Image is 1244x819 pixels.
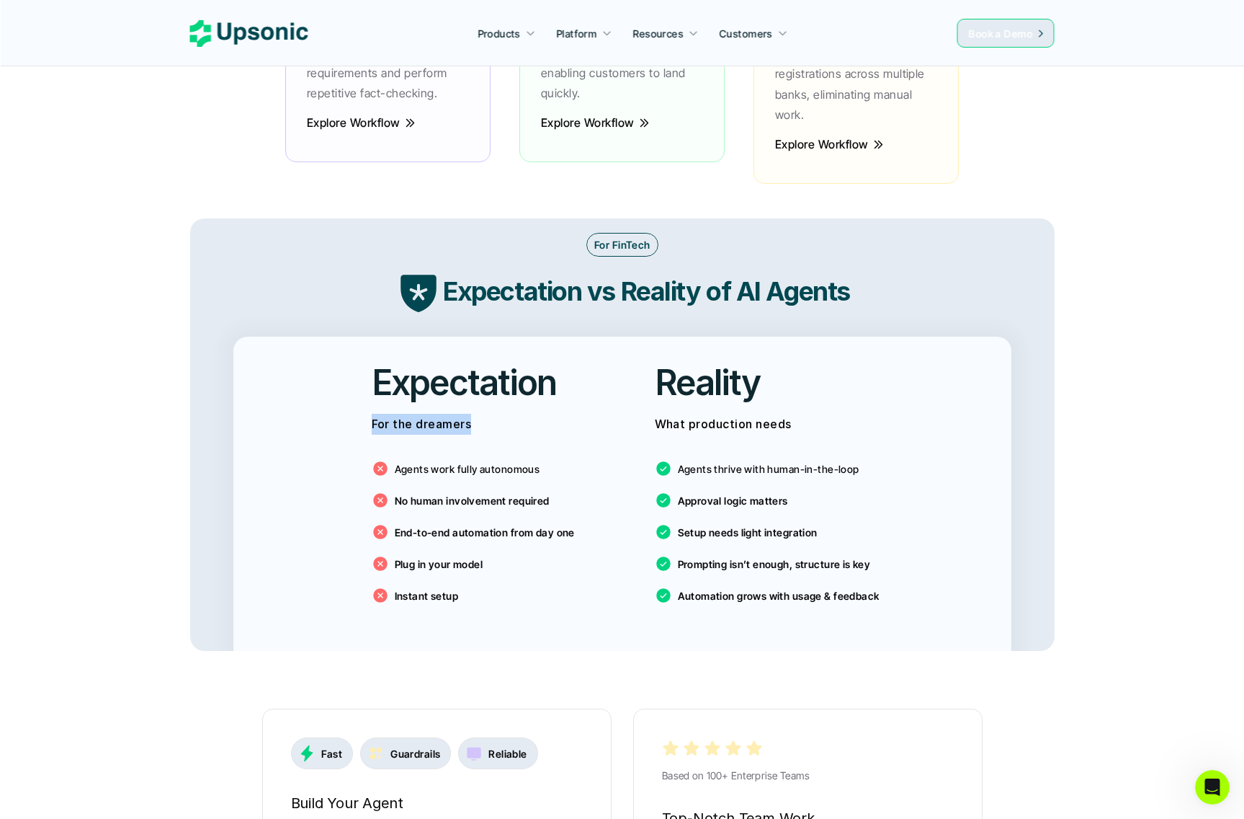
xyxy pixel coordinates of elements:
[395,525,575,540] p: End-to-end automation from day one
[594,237,650,252] p: For FinTech
[678,588,880,603] p: Automation grows with usage & feedback
[678,525,818,540] p: Setup needs light integration
[390,746,440,761] p: Guardrails
[395,588,458,603] p: Instant setup
[678,493,788,508] p: Approval logic matters
[633,26,684,41] p: Resources
[443,275,850,307] strong: Expectation vs Reality of AI Agents
[556,26,596,41] p: Platform
[655,358,761,407] h2: Reality
[541,121,635,125] p: Explore Workflow
[395,557,483,572] p: Plug in your model
[307,121,401,125] p: Explore Workflow
[678,461,859,477] p: Agents thrive with human-in-the-loop
[395,461,540,477] p: Agents work fully autonomous
[957,19,1055,48] a: Book a Demo
[720,26,773,41] p: Customers
[775,43,937,125] p: Payment facilities registrations across multiple banks, eliminating manual work.
[488,746,527,761] p: Reliable
[662,766,954,784] p: Based on 100+ Enterprise Teams
[291,791,583,815] h6: Build Your Agent
[469,20,544,46] a: Products
[969,27,1033,40] span: Book a Demo
[395,493,550,508] p: No human involvement required
[655,414,873,435] p: What production needs
[775,143,869,146] p: Explore Workflow
[678,557,871,572] p: Prompting isn’t enough, structure is key
[372,358,557,407] h2: Expectation
[1195,770,1230,805] iframe: Intercom live chat
[321,746,343,761] p: Fast
[372,414,590,435] p: For the dreamers
[478,26,520,41] p: Products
